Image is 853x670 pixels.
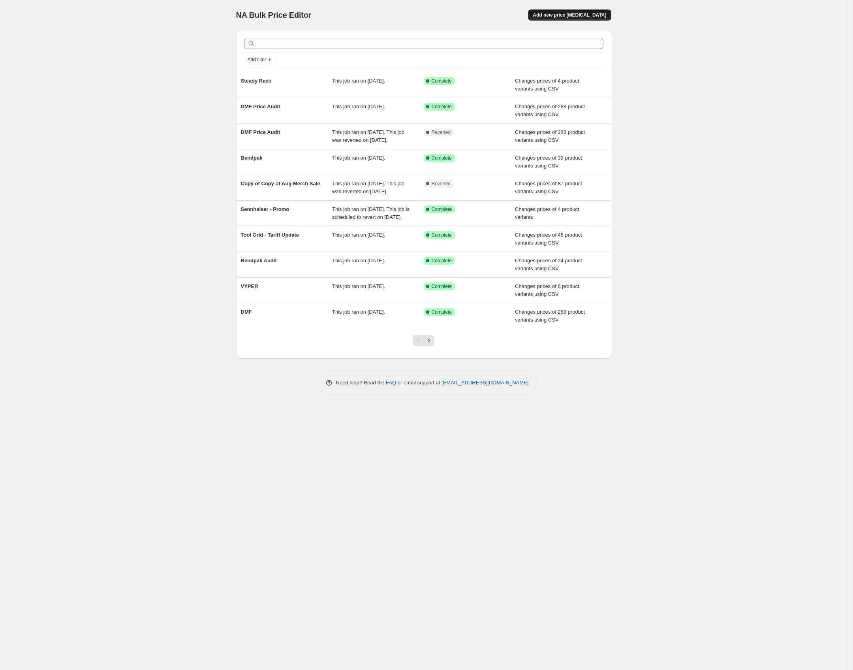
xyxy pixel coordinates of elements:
a: FAQ [386,380,396,386]
span: Copy of Copy of Aug Merch Sale [241,181,320,186]
span: Changes prices of 288 product variants using CSV [515,309,585,323]
span: This job ran on [DATE]. [332,78,385,84]
span: VYPER [241,283,258,289]
span: Changes prices of 87 product variants using CSV [515,181,582,194]
span: This job ran on [DATE]. [332,104,385,109]
span: This job ran on [DATE]. [332,155,385,161]
span: This job ran on [DATE]. This job is scheduled to revert on [DATE]. [332,206,410,220]
span: DMF Price Audit [241,129,280,135]
span: Bendpak Audit [241,258,277,263]
span: Changes prices of 6 product variants using CSV [515,283,579,297]
span: Reverted [432,129,451,136]
span: Add filter [248,56,266,63]
span: Complete [432,232,452,238]
span: This job ran on [DATE]. This job was reverted on [DATE]. [332,181,404,194]
span: Complete [432,78,452,84]
span: DMF Price Audit [241,104,280,109]
span: Changes prices of 39 product variants using CSV [515,155,582,169]
a: [EMAIL_ADDRESS][DOMAIN_NAME] [442,380,528,386]
button: Next [423,335,434,346]
span: Sennheiser - Promo [241,206,289,212]
span: DMF [241,309,252,315]
span: Complete [432,283,452,290]
span: This job ran on [DATE]. [332,283,385,289]
span: Reverted [432,181,451,187]
span: Complete [432,206,452,213]
span: This job ran on [DATE]. This job was reverted on [DATE]. [332,129,404,143]
span: Steady Rack [241,78,271,84]
span: Changes prices of 4 product variants using CSV [515,78,579,92]
span: NA Bulk Price Editor [236,11,312,19]
span: Complete [432,104,452,110]
span: Complete [432,309,452,315]
span: Changes prices of 288 product variants using CSV [515,104,585,117]
span: Add new price [MEDICAL_DATA] [533,12,606,18]
button: Add filter [244,55,276,64]
span: This job ran on [DATE]. [332,232,385,238]
span: This job ran on [DATE]. [332,258,385,263]
span: Bendpak [241,155,263,161]
span: Changes prices of 46 product variants using CSV [515,232,582,246]
span: Complete [432,258,452,264]
nav: Pagination [413,335,434,346]
span: Changes prices of 288 product variants using CSV [515,129,585,143]
span: Changes prices of 24 product variants using CSV [515,258,582,271]
span: This job ran on [DATE]. [332,309,385,315]
span: Changes prices of 4 product variants [515,206,579,220]
span: or email support at [396,380,442,386]
span: Need help? Read the [336,380,386,386]
button: Add new price [MEDICAL_DATA] [528,9,611,21]
span: Complete [432,155,452,161]
span: Tool Grid - Tariff Update [241,232,299,238]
